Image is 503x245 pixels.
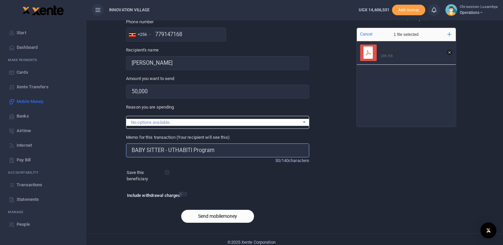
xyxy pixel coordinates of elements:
[17,142,32,149] span: Internet
[11,210,24,214] span: anage
[17,69,28,76] span: Cards
[131,119,300,126] div: No options available.
[289,158,309,163] span: characters
[460,4,498,10] small: Chrisestom Lusambya
[275,158,289,163] span: 30/140
[17,98,43,105] span: Mobile Money
[126,28,153,41] div: Uganda: +256
[127,193,184,198] h6: Include withdrawal charges
[22,6,30,14] img: logo-small
[22,7,64,12] a: logo-small logo-large logo-large
[11,58,37,62] span: ake Payments
[460,10,498,16] span: Operations
[381,53,393,58] div: 196 KB
[392,5,425,16] li: Toup your wallet
[13,171,38,174] span: countability
[17,44,38,51] span: Dashboard
[5,167,81,178] li: Ac
[126,47,159,53] label: Recipient's name
[17,113,29,120] span: Banks
[446,49,453,56] button: Remove file
[17,196,39,203] span: Statements
[5,26,81,40] a: Start
[5,153,81,167] a: Pay Bill
[5,65,81,80] a: Cards
[126,75,174,82] label: Amount you want to send
[5,207,81,217] li: M
[126,56,309,70] input: Loading name...
[358,30,374,39] button: Cancel
[356,7,392,13] li: Wallet ballance
[17,30,26,36] span: Start
[17,221,30,228] span: People
[5,123,81,138] a: Airtime
[359,7,389,12] span: UGX 14,606,531
[444,30,454,39] button: Add more files
[106,7,152,13] span: INNOVATION VILLAGE
[17,182,42,188] span: Transactions
[181,210,254,223] button: Send mobilemoney
[126,85,309,99] input: UGX
[5,55,81,65] li: M
[126,19,154,25] label: Phone number
[5,217,81,232] a: People
[392,5,425,16] span: Add money
[5,192,81,207] a: Statements
[138,31,147,38] div: +256
[126,134,230,141] label: Memo for this transaction (Your recipient will see this)
[32,5,64,15] img: logo-large
[392,7,425,12] a: Add money
[5,178,81,192] a: Transactions
[5,80,81,94] a: Xente Transfers
[17,127,31,134] span: Airtime
[17,157,31,163] span: Pay Bill
[127,169,166,182] label: Save this beneficiary
[17,84,49,90] span: Xente Transfers
[5,40,81,55] a: Dashboard
[5,138,81,153] a: Internet
[378,28,435,41] div: 1 file selected
[381,47,443,52] div: Mebble.pdf
[480,222,496,238] div: Open Intercom Messenger
[445,4,457,16] img: profile-user
[359,7,389,13] a: UGX 14,606,531
[126,143,309,157] input: Enter extra information
[126,28,226,41] input: Enter phone number
[5,94,81,109] a: Mobile Money
[445,4,498,16] a: profile-user Chrisestom Lusambya Operations
[5,109,81,123] a: Banks
[356,28,456,127] div: File Uploader
[126,104,174,111] label: Reason you are spending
